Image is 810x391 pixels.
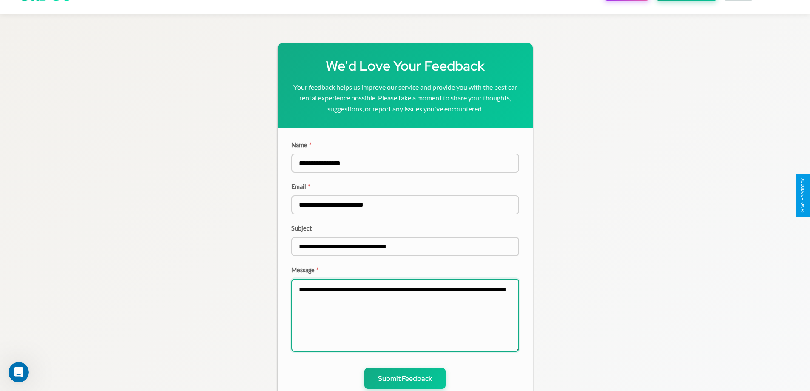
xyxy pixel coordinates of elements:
[291,57,519,75] h1: We'd Love Your Feedback
[291,141,519,148] label: Name
[364,368,446,389] button: Submit Feedback
[291,266,519,274] label: Message
[800,178,806,213] div: Give Feedback
[291,225,519,232] label: Subject
[9,362,29,382] iframe: Intercom live chat
[291,82,519,114] p: Your feedback helps us improve our service and provide you with the best car rental experience po...
[291,183,519,190] label: Email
